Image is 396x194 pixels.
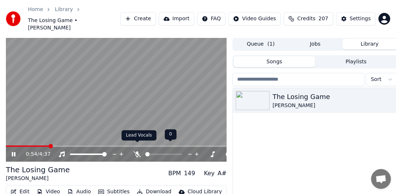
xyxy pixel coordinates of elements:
[336,12,375,25] button: Settings
[184,169,195,178] div: 149
[204,169,215,178] div: Key
[28,17,120,32] span: The Losing Game • [PERSON_NAME]
[28,6,120,32] nav: breadcrumb
[197,12,225,25] button: FAQ
[228,12,281,25] button: Video Guides
[6,165,70,175] div: The Losing Game
[283,12,333,25] button: Credits207
[168,169,181,178] div: BPM
[165,129,176,140] div: 0
[6,175,70,182] div: [PERSON_NAME]
[272,92,395,102] div: The Losing Game
[28,6,43,13] a: Home
[218,169,226,178] div: A#
[267,40,275,48] span: ( 1 )
[288,39,342,49] button: Jobs
[55,6,73,13] a: Library
[233,56,315,67] button: Songs
[120,12,156,25] button: Create
[233,39,288,49] button: Queue
[26,151,37,158] span: 0:54
[6,11,21,26] img: youka
[297,15,315,22] span: Credits
[39,151,50,158] span: 4:37
[318,15,328,22] span: 207
[121,130,156,141] div: Lead Vocals
[26,151,43,158] div: /
[350,15,371,22] div: Settings
[371,169,391,189] div: Open chat
[272,102,395,109] div: [PERSON_NAME]
[371,76,381,83] span: Sort
[159,12,194,25] button: Import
